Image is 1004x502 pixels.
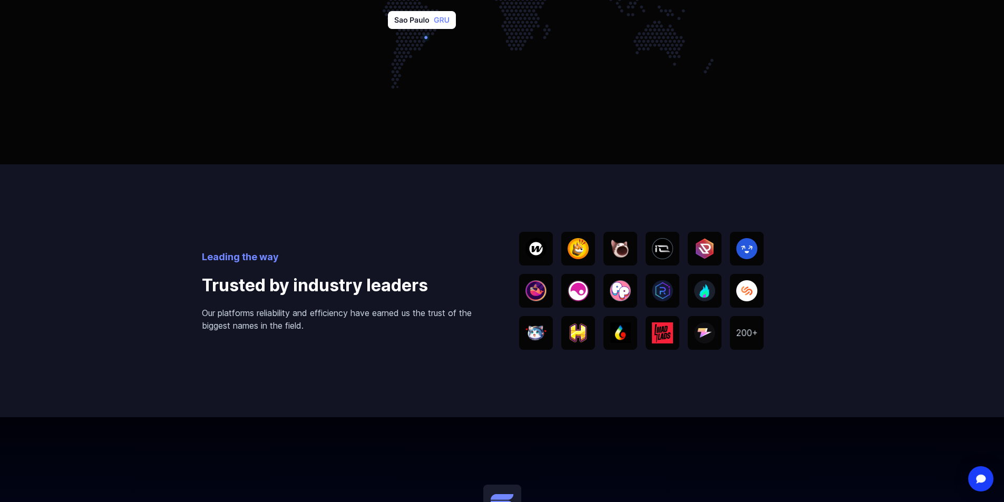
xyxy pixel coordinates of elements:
img: Whales market [525,280,547,301]
img: UpRock [694,238,715,259]
img: Zeus [694,322,715,343]
img: Turbos [610,322,631,343]
img: SEND [736,238,757,259]
img: Popcat [610,238,631,259]
div: Open Intercom Messenger [968,466,993,491]
img: Solend [736,280,757,301]
p: Leading the way [202,250,485,264]
img: Pool Party [610,280,631,301]
img: Radyum [652,280,673,301]
p: Our platforms reliability and efficiency have earned us the trust of the biggest names in the field. [202,307,485,332]
img: MadLads [652,322,673,343]
img: WEN [525,325,547,341]
img: IOnet [652,238,673,259]
img: BONK [568,238,589,259]
img: 200+ [736,329,757,336]
img: Honeyland [568,323,589,342]
img: Wornhole [525,238,547,259]
img: SolBlaze [694,280,715,301]
img: Elixir Games [568,280,589,301]
h4: Trusted by industry leaders [202,273,485,298]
